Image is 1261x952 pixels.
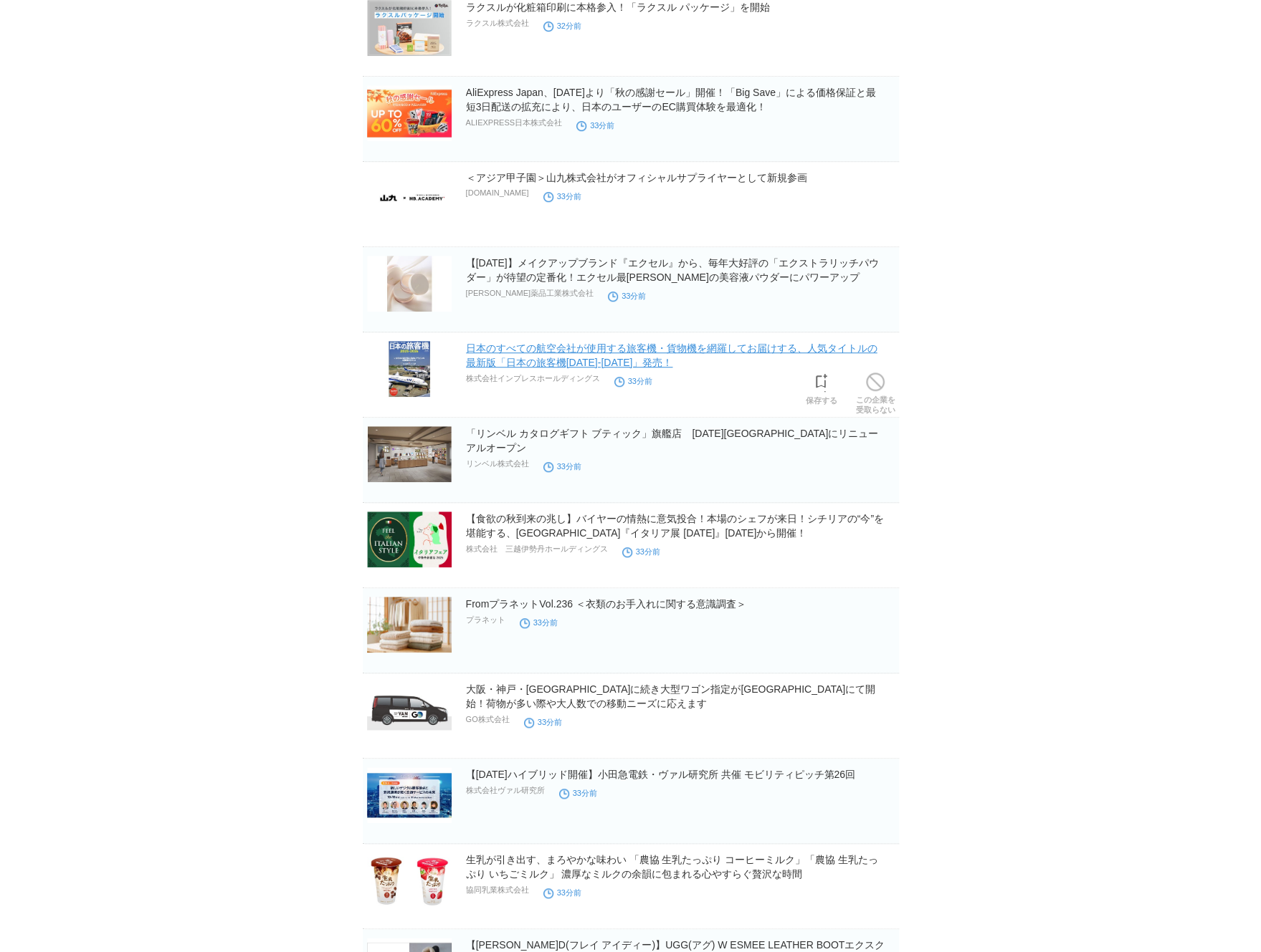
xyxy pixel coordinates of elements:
[466,373,600,384] p: 株式会社インプレスホールディングス
[608,292,646,300] time: 33分前
[466,544,608,554] p: 株式会社 三越伊勢丹ホールディングス
[622,547,660,556] time: 33分前
[367,767,452,823] img: 【10月10日ハイブリッド開催】小田急電鉄・ヴァル研究所 共催 モビリティピッチ第26回
[466,117,562,128] p: ALIEXPRESS日本株式会社
[576,121,614,130] time: 33分前
[466,428,879,453] a: 「リンベル カタログギフト ブティック」旗艦店 [DATE][GEOGRAPHIC_DATA]にリニューアルオープン
[466,342,877,368] a: 日本のすべての航空会社が使用する旅客機・貨物機を網羅してお届けする、人気タイトルの最新版「日本の旅客機[DATE]-[DATE]」発売！
[466,458,529,469] p: リンベル株式会社
[520,618,558,627] time: 33分前
[543,192,581,201] time: 33分前
[367,256,452,312] img: 【9月16日】メイクアップブランド『エクセル』から、毎年大好評の「エクストラリッチパウダー」が待望の定番化！エクセル最高峰の美容液パウダーにパワーアップ
[367,682,452,738] img: 大阪・神戸・福岡に続き大型ワゴン指定が京都にて開始！荷物が多い際や大人数での移動ニーズに応えます
[466,257,879,283] a: 【[DATE]】メイクアップブランド『エクセル』から、毎年大好評の「エクストラリッチパウダー」が待望の定番化！エクセル最[PERSON_NAME]の美容液パウダーにパワーアップ
[367,511,452,567] img: 【食欲の秋到来の兆し】バイヤーの情熱に意気投合！本場のシェフが来日！シチリアの“今”を堪能する、伊勢丹新宿店『イタリア展 2025』9月24日(水)から開催！
[466,785,545,796] p: 株式会社ヴァル研究所
[524,718,562,726] time: 33分前
[466,683,875,709] a: 大阪・神戸・[GEOGRAPHIC_DATA]に続き大型ワゴン指定が[GEOGRAPHIC_DATA]にて開始！荷物が多い際や大人数での移動ニーズに応えます
[466,714,510,725] p: GO株式会社
[367,170,452,226] img: ＜アジア甲子園＞山九株式会社がオフィシャルサプライヤーとして新規参画
[466,288,594,299] p: [PERSON_NAME]薬品工業株式会社
[559,789,597,797] time: 33分前
[466,598,746,610] a: FromプラネットVol.236 ＜衣類のお手入れに関する意識調査＞
[466,885,529,895] p: 協同乳業株式会社
[466,854,879,880] a: 生乳が引き出す、まろやかな味わい 「農協 生乳たっぷり コーヒーミルク」「農協 生乳たっぷり いちごミルク」 濃厚なミルクの余韻に包まれる心やすらぐ贅沢な時間
[466,188,529,197] p: [DOMAIN_NAME]
[543,888,581,897] time: 33分前
[543,462,581,471] time: 33分前
[856,369,895,415] a: この企業を受取らない
[466,172,807,183] a: ＜アジア甲子園＞山九株式会社がオフィシャルサプライヤーとして新規参画
[543,21,581,30] time: 32分前
[367,341,452,397] img: 日本のすべての航空会社が使用する旅客機・貨物機を網羅してお届けする、人気タイトルの最新版「日本の旅客機2025-2026」発売！
[614,377,652,385] time: 33分前
[466,769,855,780] a: 【[DATE]ハイブリッド開催】小田急電鉄・ヴァル研究所 共催 モビリティピッチ第26回
[367,426,452,482] img: 「リンベル カタログギフト ブティック」旗艦店 9月17日（水）西武池袋本店にリニューアルオープン
[466,615,505,625] p: プラネット
[466,1,770,13] a: ラクスルが化粧箱印刷に本格参入！「ラクスル パッケージ」を開始
[466,18,529,29] p: ラクスル株式会社
[466,87,876,112] a: AliExpress Japan、[DATE]より「秋の感謝セール」開催！「Big Save」による価格保証と最短3日配送の拡充により、日本のユーザーのEC購買体験を最適化！
[367,597,452,653] img: FromプラネットVol.236 ＜衣類のお手入れに関する意識調査＞
[466,513,884,539] a: 【食欲の秋到来の兆し】バイヤーの情熱に意気投合！本場のシェフが来日！シチリアの“今”を堪能する、[GEOGRAPHIC_DATA]『イタリア展 [DATE]』[DATE]から開催！
[806,370,837,405] a: 保存する
[367,852,452,908] img: 生乳が引き出す、まろやかな味わい 「農協 生乳たっぷり コーヒーミルク」「農協 生乳たっぷり いちごミルク」 濃厚なミルクの余韻に包まれる心やすらぐ贅沢な時間
[367,85,452,141] img: AliExpress Japan、9月15日より「秋の感謝セール」開催！「Big Save」による価格保証と最短3日配送の拡充により、日本のユーザーのEC購買体験を最適化！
